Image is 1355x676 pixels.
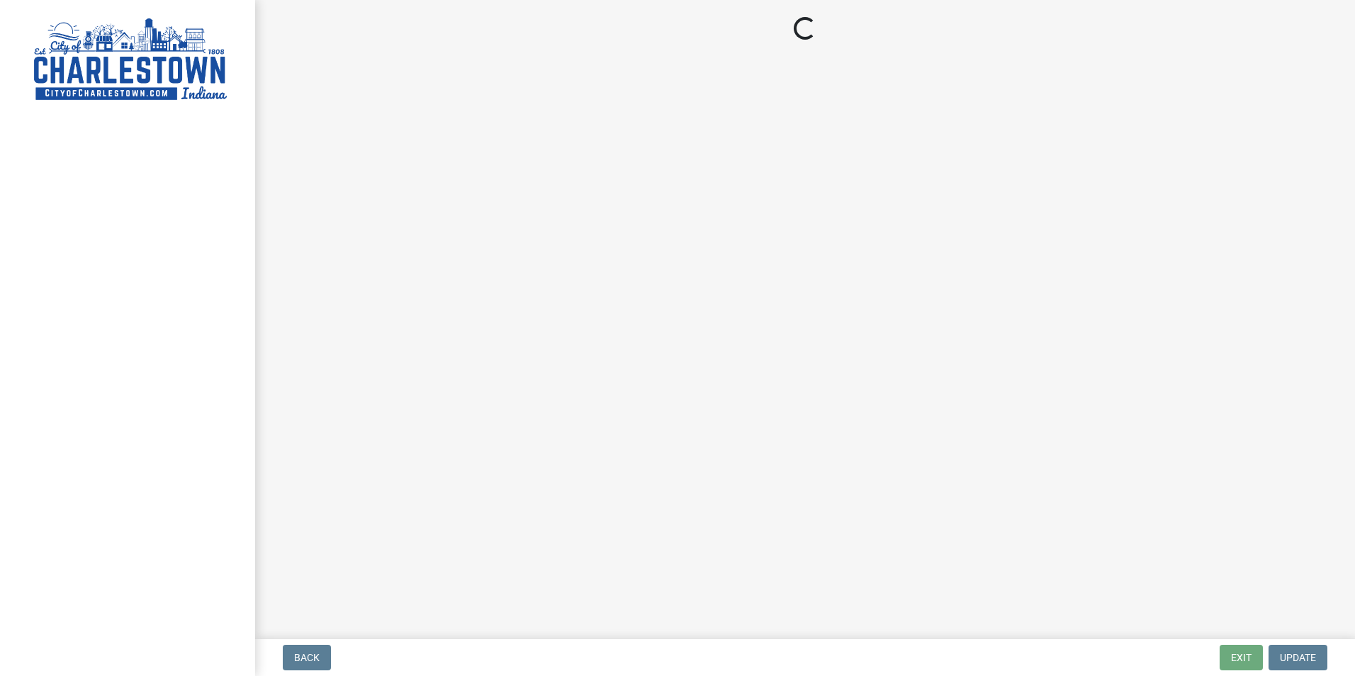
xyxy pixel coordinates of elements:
button: Update [1269,645,1327,670]
img: City of Charlestown, Indiana [28,15,232,105]
span: Back [294,652,320,663]
span: Update [1280,652,1316,663]
button: Exit [1220,645,1263,670]
button: Back [283,645,331,670]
